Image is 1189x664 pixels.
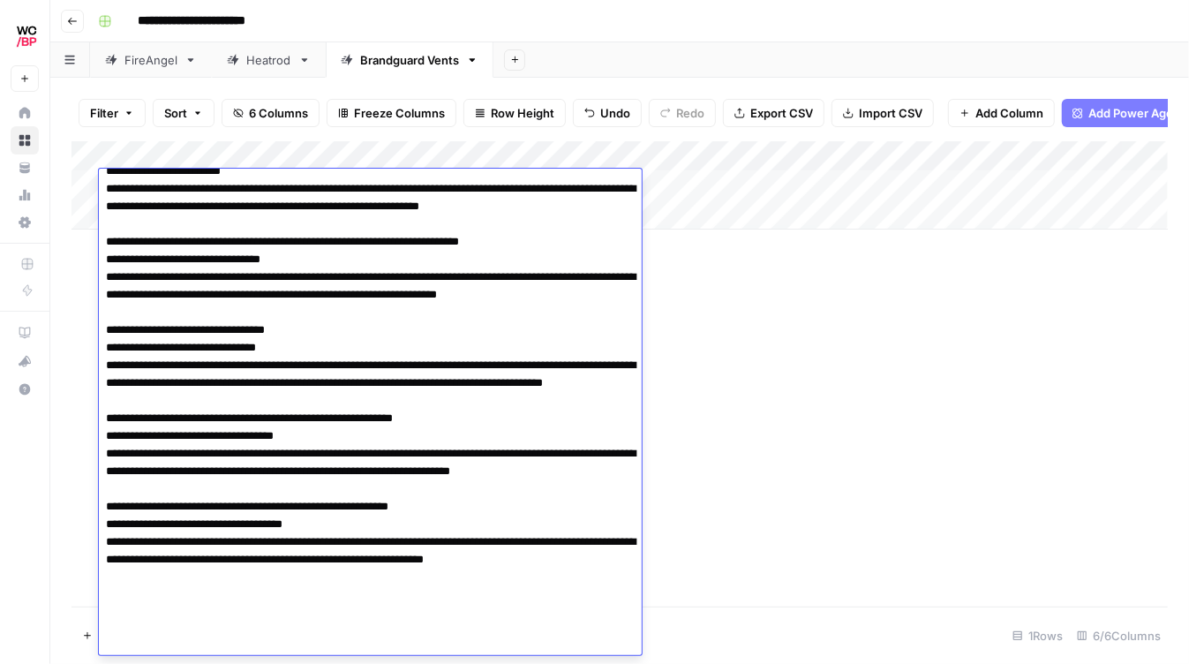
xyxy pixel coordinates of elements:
a: Your Data [11,154,39,182]
div: 1 Rows [1005,622,1070,650]
img: Wilson Cooke Logo [11,20,42,52]
span: Undo [600,104,630,122]
span: Add Power Agent [1088,104,1185,122]
button: Export CSV [723,99,824,127]
button: What's new? [11,347,39,375]
button: Redo [649,99,716,127]
div: FireAngel [124,51,177,69]
span: Import CSV [859,104,922,122]
button: Undo [573,99,642,127]
a: Browse [11,126,39,155]
div: Brandguard Vents [360,51,459,69]
button: Workspace: Wilson Cooke [11,14,39,58]
span: Export CSV [750,104,813,122]
span: Add Row [98,627,147,645]
span: Sort [164,104,187,122]
button: Freeze Columns [327,99,456,127]
div: 6/6 Columns [1070,622,1168,650]
button: Add Row [71,622,157,650]
a: Home [11,99,39,127]
span: Redo [676,104,704,122]
button: Row Height [463,99,566,127]
span: Add Column [975,104,1043,122]
a: AirOps Academy [11,319,39,347]
a: FireAngel [90,42,212,78]
a: Heatrod [212,42,326,78]
a: Brandguard Vents [326,42,493,78]
div: What's new? [11,348,38,374]
button: Filter [79,99,146,127]
button: Help + Support [11,375,39,404]
button: Sort [153,99,214,127]
span: Freeze Columns [354,104,445,122]
div: Heatrod [246,51,291,69]
a: Usage [11,181,39,209]
a: Settings [11,208,39,237]
span: Row Height [491,104,554,122]
button: 6 Columns [222,99,320,127]
span: Filter [90,104,118,122]
button: Add Column [948,99,1055,127]
button: Import CSV [832,99,934,127]
span: 6 Columns [249,104,308,122]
